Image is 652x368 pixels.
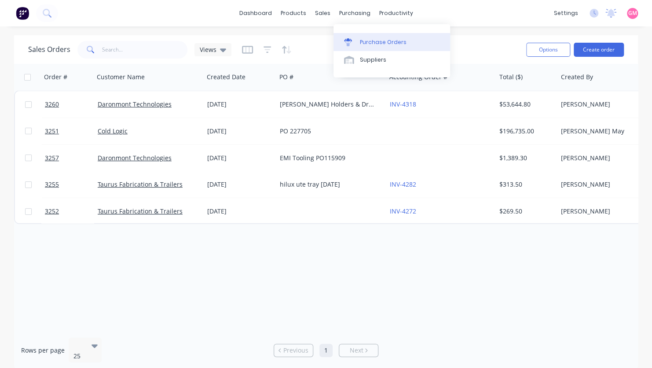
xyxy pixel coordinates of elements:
[389,207,416,215] a: INV-4272
[628,9,637,17] span: GM
[21,346,65,355] span: Rows per page
[98,207,183,215] a: Taurus Fabrication & Trailers
[16,7,29,20] img: Factory
[319,344,333,357] a: Page 1 is your current page
[280,180,377,189] div: hilux ute tray [DATE]
[45,145,98,171] a: 3257
[280,100,377,109] div: [PERSON_NAME] Holders & Drum Shelves
[45,198,98,224] a: 3252
[499,127,551,136] div: $196,735.00
[283,346,308,355] span: Previous
[98,127,128,135] a: Cold Logic
[549,7,582,20] div: settings
[279,73,293,81] div: PO #
[335,7,375,20] div: purchasing
[280,154,377,162] div: EMI Tooling PO115909
[375,7,418,20] div: productivity
[98,180,183,188] a: Taurus Fabrication & Trailers
[45,171,98,198] a: 3255
[339,346,378,355] a: Next page
[499,154,551,162] div: $1,389.30
[45,154,59,162] span: 3257
[44,73,67,81] div: Order #
[207,154,273,162] div: [DATE]
[73,352,84,361] div: 25
[270,344,382,357] ul: Pagination
[333,33,450,51] a: Purchase Orders
[45,127,59,136] span: 3251
[389,180,416,188] a: INV-4282
[276,7,311,20] div: products
[200,45,216,54] span: Views
[97,73,145,81] div: Customer Name
[499,207,551,216] div: $269.50
[499,180,551,189] div: $313.50
[207,100,273,109] div: [DATE]
[333,51,450,69] a: Suppliers
[499,73,523,81] div: Total ($)
[280,127,377,136] div: PO 227705
[311,7,335,20] div: sales
[349,346,363,355] span: Next
[45,180,59,189] span: 3255
[526,43,570,57] button: Options
[561,73,593,81] div: Created By
[360,56,386,64] div: Suppliers
[574,43,624,57] button: Create order
[207,207,273,216] div: [DATE]
[274,346,313,355] a: Previous page
[207,73,245,81] div: Created Date
[98,154,172,162] a: Daronmont Technologies
[45,118,98,144] a: 3251
[98,100,172,108] a: Daronmont Technologies
[207,180,273,189] div: [DATE]
[389,100,416,108] a: INV-4318
[28,45,70,54] h1: Sales Orders
[102,41,188,59] input: Search...
[235,7,276,20] a: dashboard
[45,100,59,109] span: 3260
[499,100,551,109] div: $53,644.80
[45,91,98,118] a: 3260
[207,127,273,136] div: [DATE]
[45,207,59,216] span: 3252
[360,38,407,46] div: Purchase Orders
